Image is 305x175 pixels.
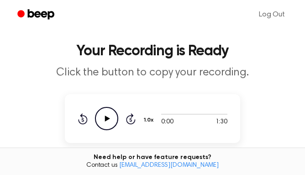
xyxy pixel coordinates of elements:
[11,6,63,24] a: Beep
[119,162,219,169] a: [EMAIL_ADDRESS][DOMAIN_NAME]
[5,162,300,170] span: Contact us
[250,4,294,26] a: Log Out
[143,112,157,128] button: 1.0x
[11,44,294,58] h1: Your Recording is Ready
[11,66,294,80] p: Click the button to copy your recording.
[161,117,173,127] span: 0:00
[216,117,227,127] span: 1:30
